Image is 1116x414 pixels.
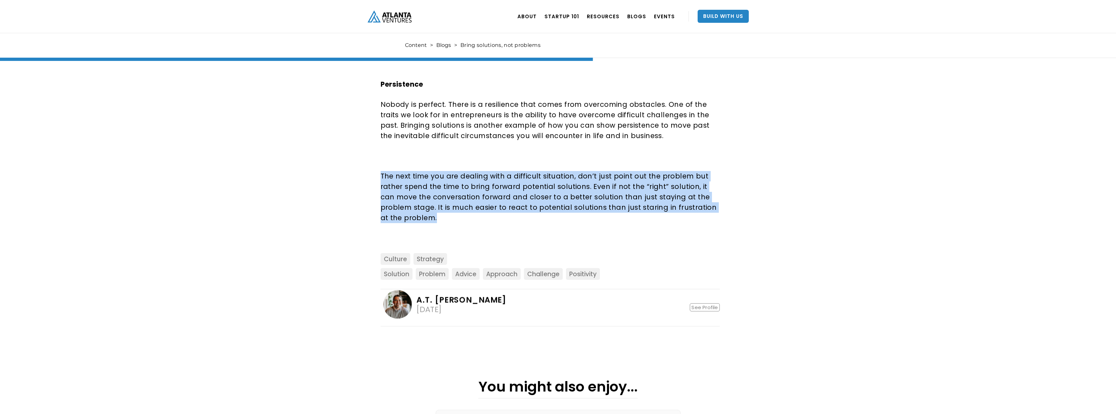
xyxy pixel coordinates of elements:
a: EVENTS [654,7,675,25]
a: Content [405,42,427,49]
div: Bring solutions, not problems [460,42,541,49]
p: ‍ [381,59,717,69]
p: The next time you are dealing with a difficult situation, don’t just point out the problem but ra... [381,171,717,223]
a: Strategy [413,253,447,265]
p: ‍ [381,151,717,161]
div: > [430,42,433,49]
a: Culture [381,253,410,265]
a: Advice [452,268,480,280]
div: A.T. [PERSON_NAME] [416,296,507,304]
a: A.T. [PERSON_NAME][DATE] [383,290,507,319]
a: Solution [381,268,413,280]
a: RESOURCES [587,7,619,25]
a: ABOUT [517,7,537,25]
strong: Persistence [381,79,423,89]
div: [DATE] [416,305,442,313]
h1: You might also enjoy... [478,378,638,398]
a: Approach [483,268,521,280]
a: Challenge [524,268,563,280]
div: > [454,42,457,49]
a: Positivity [566,268,600,280]
a: BLOGS [627,7,646,25]
a: Startup 101 [544,7,579,25]
p: ‍ [381,233,717,243]
a: Build With Us [698,10,749,23]
p: Nobody is perfect. There is a resilience that comes from overcoming obstacles. One of the traits ... [381,99,717,141]
a: Problem [416,268,449,280]
a: Blogs [436,42,451,49]
a: See Profile [690,303,719,311]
